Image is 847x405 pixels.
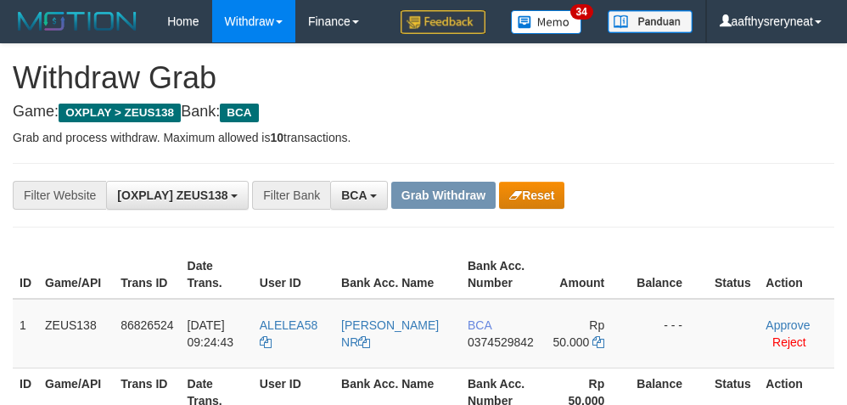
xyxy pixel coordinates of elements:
button: BCA [330,181,388,210]
span: BCA [468,318,491,332]
img: MOTION_logo.png [13,8,142,34]
th: Action [759,250,834,299]
h1: Withdraw Grab [13,61,834,95]
button: [OXPLAY] ZEUS138 [106,181,249,210]
th: Bank Acc. Name [334,250,461,299]
th: Trans ID [114,250,180,299]
a: [PERSON_NAME] NR [341,318,439,349]
th: User ID [253,250,334,299]
th: Status [708,250,759,299]
span: BCA [220,104,258,122]
span: Copy 0374529842 to clipboard [468,335,534,349]
a: ALELEA58 [260,318,318,349]
td: ZEUS138 [38,299,114,368]
p: Grab and process withdraw. Maximum allowed is transactions. [13,129,834,146]
img: Feedback.jpg [401,10,485,34]
span: [DATE] 09:24:43 [188,318,234,349]
strong: 10 [270,131,283,144]
th: Date Trans. [181,250,253,299]
span: BCA [341,188,367,202]
span: [OXPLAY] ZEUS138 [117,188,227,202]
a: Reject [772,335,806,349]
th: Amount [545,250,631,299]
span: ALELEA58 [260,318,318,332]
button: Reset [499,182,564,209]
img: Button%20Memo.svg [511,10,582,34]
img: panduan.png [608,10,693,33]
td: - - - [630,299,708,368]
span: 86826524 [121,318,173,332]
span: OXPLAY > ZEUS138 [59,104,181,122]
th: ID [13,250,38,299]
div: Filter Bank [252,181,330,210]
button: Grab Withdraw [391,182,496,209]
td: 1 [13,299,38,368]
h4: Game: Bank: [13,104,834,121]
th: Game/API [38,250,114,299]
a: Approve [766,318,810,332]
a: Copy 50000 to clipboard [592,335,604,349]
span: Rp 50.000 [553,318,605,349]
th: Bank Acc. Number [461,250,545,299]
th: Balance [630,250,708,299]
div: Filter Website [13,181,106,210]
span: 34 [570,4,593,20]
